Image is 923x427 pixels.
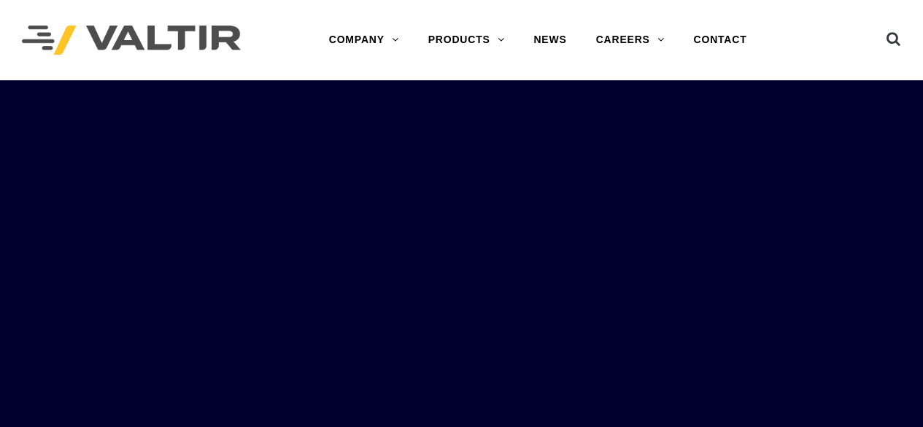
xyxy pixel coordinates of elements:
img: Valtir [22,26,241,55]
a: COMPANY [314,26,414,55]
a: CONTACT [679,26,762,55]
a: PRODUCTS [414,26,520,55]
a: CAREERS [582,26,679,55]
a: NEWS [519,26,581,55]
